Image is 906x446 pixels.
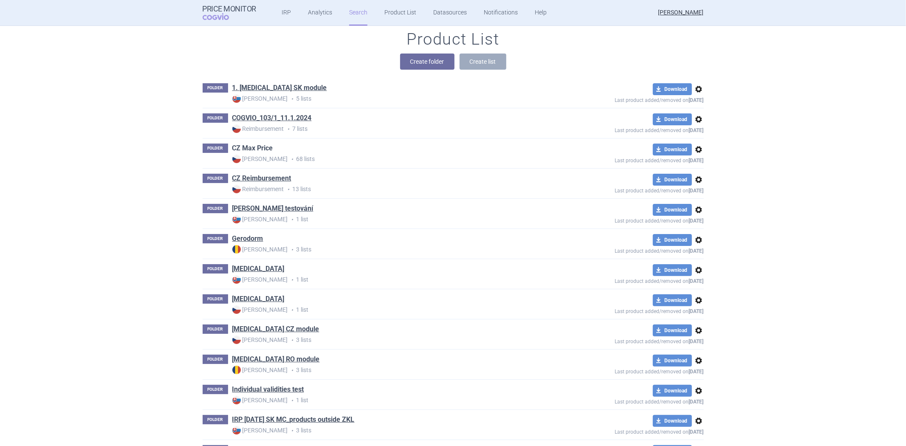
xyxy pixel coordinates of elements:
strong: [DATE] [689,308,704,314]
p: 3 lists [232,366,553,375]
strong: [DATE] [689,339,704,344]
p: Last product added/removed on [553,125,704,133]
p: 1 list [232,305,553,314]
strong: [PERSON_NAME] [232,426,288,435]
h1: Humira [232,294,285,305]
i: • [288,396,296,405]
i: • [284,185,293,194]
i: • [288,246,296,254]
p: Last product added/removed on [553,155,704,164]
p: Last product added/removed on [553,367,704,375]
i: • [288,215,296,224]
a: 1. [MEDICAL_DATA] SK module [232,83,327,93]
img: CZ [232,305,241,314]
img: CZ [232,155,241,163]
button: Download [653,355,692,367]
p: 5 lists [232,94,553,103]
a: [PERSON_NAME] testování [232,204,313,213]
a: [MEDICAL_DATA] CZ module [232,325,319,334]
h1: 1. Humira SK module [232,83,327,94]
p: Last product added/removed on [553,336,704,344]
i: • [288,306,296,314]
i: • [284,125,293,133]
img: RO [232,366,241,374]
img: SK [232,215,241,223]
strong: [PERSON_NAME] [232,366,288,374]
img: RO [232,245,241,254]
p: 13 lists [232,185,553,194]
h1: CZ Max Price [232,144,273,155]
a: IRP [DATE] SK MC_products outside ZKL [232,415,355,424]
p: 3 lists [232,245,553,254]
p: FOLDER [203,415,228,424]
img: CZ [232,124,241,133]
h1: Individual validities test [232,385,304,396]
button: Download [653,234,692,246]
img: SK [232,426,241,435]
p: Last product added/removed on [553,95,704,103]
strong: [DATE] [689,248,704,254]
p: 1 list [232,396,553,405]
p: FOLDER [203,174,228,183]
i: • [288,366,296,375]
button: Download [653,113,692,125]
p: Last product added/removed on [553,427,704,435]
h1: Humira RO module [232,355,320,366]
strong: [DATE] [689,188,704,194]
p: FOLDER [203,294,228,304]
button: Download [653,325,692,336]
p: FOLDER [203,264,228,274]
button: Create folder [400,54,454,70]
a: Gerodorm [232,234,263,243]
img: CZ [232,336,241,344]
h1: Product List [407,30,500,49]
button: Download [653,83,692,95]
button: Download [653,204,692,216]
img: SK [232,94,241,103]
p: 68 lists [232,155,553,164]
strong: [DATE] [689,429,704,435]
h1: Eli testování [232,204,313,215]
p: Last product added/removed on [553,276,704,284]
img: SK [232,396,241,404]
a: Price MonitorCOGVIO [203,5,257,21]
strong: [PERSON_NAME] [232,336,288,344]
h1: CZ Reimbursement [232,174,291,185]
img: CZ [232,185,241,193]
p: FOLDER [203,83,228,93]
h1: Humira CZ module [232,325,319,336]
button: Create list [460,54,506,70]
span: COGVIO [203,13,241,20]
p: FOLDER [203,144,228,153]
p: FOLDER [203,204,228,213]
strong: [PERSON_NAME] [232,305,288,314]
p: FOLDER [203,234,228,243]
strong: [PERSON_NAME] [232,94,288,103]
strong: [DATE] [689,218,704,224]
i: • [288,426,296,435]
strong: [PERSON_NAME] [232,275,288,284]
h1: COGVIO_103/1_11.1.2024 [232,113,312,124]
i: • [288,276,296,284]
button: Download [653,294,692,306]
h1: IRP 1.7.2025 SK MC_products outside ZKL [232,415,355,426]
button: Download [653,264,692,276]
button: Download [653,415,692,427]
p: FOLDER [203,355,228,364]
p: Last product added/removed on [553,397,704,405]
p: FOLDER [203,113,228,123]
p: Last product added/removed on [553,216,704,224]
p: FOLDER [203,385,228,394]
strong: [DATE] [689,97,704,103]
a: CZ Reimbursement [232,174,291,183]
p: Last product added/removed on [553,246,704,254]
strong: Price Monitor [203,5,257,13]
strong: [DATE] [689,369,704,375]
strong: Reimbursement [232,124,284,133]
p: 3 lists [232,336,553,344]
a: [MEDICAL_DATA] [232,264,285,274]
h1: Humira [232,264,285,275]
a: CZ Max Price [232,144,273,153]
a: Individual validities test [232,385,304,394]
a: [MEDICAL_DATA] [232,294,285,304]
